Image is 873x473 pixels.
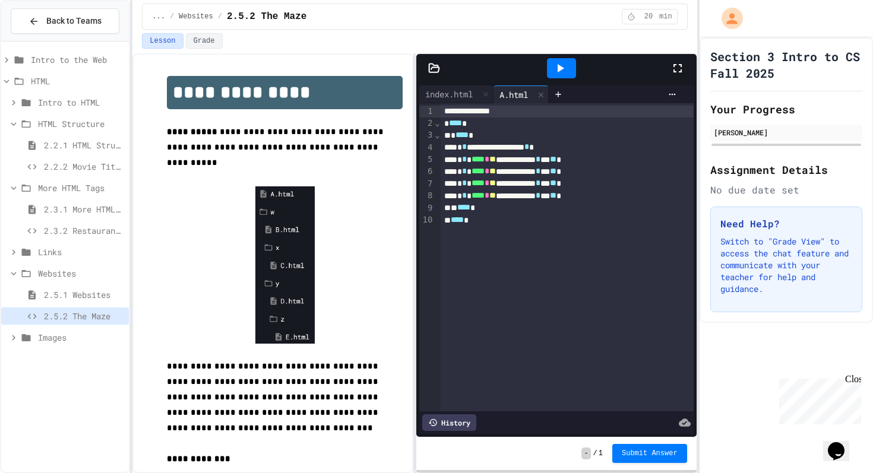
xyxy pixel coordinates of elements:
span: HTML [31,75,124,87]
span: Fold line [434,130,440,139]
h3: Need Help? [720,217,852,231]
div: My Account [709,5,746,32]
div: Chat with us now!Close [5,5,82,75]
div: No due date set [710,183,862,197]
span: HTML Structure [38,118,124,130]
span: Intro to HTML [38,96,124,109]
span: Links [38,246,124,258]
span: Images [38,331,124,344]
div: 3 [419,129,434,141]
h2: Assignment Details [710,161,862,178]
span: 2.2.2 Movie Title [44,160,124,173]
span: 2.3.1 More HTML Tags [44,203,124,215]
span: More HTML Tags [38,182,124,194]
div: 6 [419,166,434,177]
div: index.html [419,88,479,100]
span: / [218,12,222,21]
span: 20 [639,12,658,21]
h1: Section 3 Intro to CS Fall 2025 [710,48,862,81]
span: Websites [38,267,124,280]
div: 4 [419,142,434,154]
span: Back to Teams [46,15,102,27]
span: Websites [179,12,213,21]
span: 2.5.2 The Maze [44,310,124,322]
span: 2.2.1 HTML Structure [44,139,124,151]
div: 7 [419,178,434,190]
p: Switch to "Grade View" to access the chat feature and communicate with your teacher for help and ... [720,236,852,295]
button: Back to Teams [11,8,119,34]
div: 8 [419,190,434,202]
div: 9 [419,202,434,214]
div: 5 [419,154,434,166]
span: / [170,12,174,21]
button: Submit Answer [612,444,687,463]
span: / [593,449,597,458]
div: 2 [419,118,434,129]
div: A.html [494,85,549,103]
h2: Your Progress [710,101,862,118]
div: 10 [419,214,434,226]
span: 2.5.2 The Maze [227,9,306,24]
div: index.html [419,85,494,103]
div: 1 [419,106,434,118]
iframe: chat widget [823,426,861,461]
span: Submit Answer [622,449,678,458]
span: 1 [599,449,603,458]
span: Fold line [434,118,440,128]
span: ... [152,12,165,21]
span: - [581,447,590,459]
iframe: chat widget [774,374,861,424]
span: min [659,12,672,21]
span: 2.3.2 Restaurant Menu [44,224,124,237]
span: Intro to the Web [31,53,124,66]
div: A.html [494,88,534,101]
button: Grade [186,33,223,49]
span: 2.5.1 Websites [44,288,124,301]
button: Lesson [142,33,183,49]
div: [PERSON_NAME] [714,127,859,138]
div: History [422,414,476,431]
